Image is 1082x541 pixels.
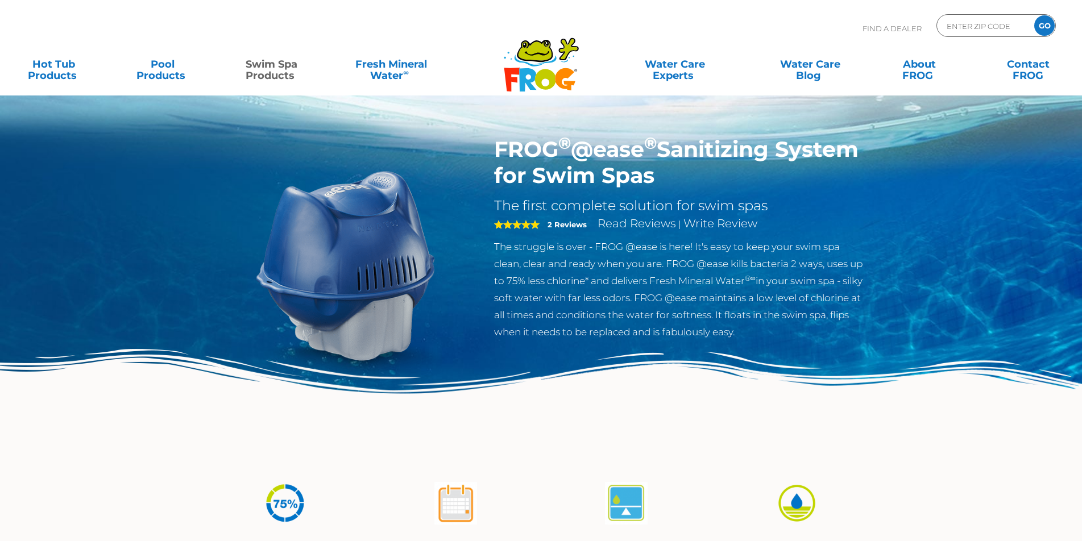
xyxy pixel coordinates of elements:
sup: ® [558,133,571,153]
sup: ∞ [403,68,409,77]
a: AboutFROG [877,53,961,76]
p: Find A Dealer [863,14,922,43]
a: Write Review [683,217,757,230]
strong: 2 Reviews [548,220,587,229]
img: icon-atease-easy-on [776,482,818,525]
a: Water CareBlog [768,53,853,76]
a: PoolProducts [121,53,205,76]
span: 5 [494,220,540,229]
a: ContactFROG [986,53,1071,76]
a: Hot TubProducts [11,53,96,76]
h1: FROG @ease Sanitizing System for Swim Spas [494,136,865,189]
sup: ® [644,133,657,153]
img: atease-icon-self-regulates [605,482,648,525]
h2: The first complete solution for swim spas [494,197,865,214]
p: The struggle is over - FROG @ease is here! It's easy to keep your swim spa clean, clear and ready... [494,238,865,340]
img: ss-@ease-hero.png [217,136,478,397]
a: Water CareExperts [606,53,744,76]
a: Swim SpaProducts [229,53,314,76]
img: atease-icon-shock-once [434,482,477,525]
span: | [678,219,681,230]
sup: ®∞ [745,274,756,282]
a: Fresh MineralWater∞ [338,53,444,76]
input: GO [1034,15,1055,36]
a: Read Reviews [598,217,676,230]
img: icon-atease-75percent-less [264,482,306,525]
img: Frog Products Logo [498,23,585,92]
